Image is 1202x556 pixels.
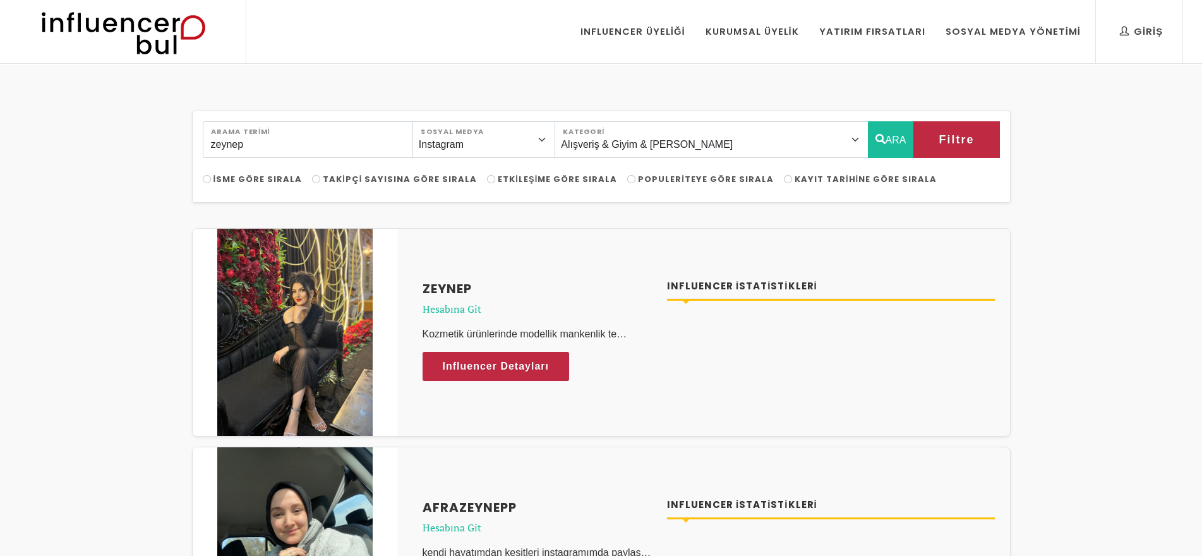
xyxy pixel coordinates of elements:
span: Hesabına Git [423,520,652,535]
p: Kozmetik ürünlerinde modellik mankenlik te yapıyorum. [423,327,652,342]
span: Influencer Detayları [443,357,550,376]
button: ARA [868,121,914,158]
input: İsme Göre Sırala [203,175,211,183]
span: İsme Göre Sırala [213,173,303,185]
a: Influencer Detayları [423,352,570,381]
input: Search.. [203,121,413,158]
span: Filtre [939,129,974,150]
div: Giriş [1120,25,1163,39]
span: Etkileşime Göre Sırala [498,173,617,185]
div: Yatırım Fırsatları [819,25,925,39]
div: Kurumsal Üyelik [706,25,799,39]
div: Sosyal Medya Yönetimi [946,25,1081,39]
input: Etkileşime Göre Sırala [487,175,495,183]
div: Influencer Üyeliği [580,25,685,39]
input: Kayıt Tarihine Göre Sırala [784,175,792,183]
a: Zeynep [423,279,652,298]
span: Kayıt Tarihine Göre Sırala [795,173,937,185]
input: Takipçi Sayısına Göre Sırala [312,175,320,183]
h4: Influencer İstatistikleri [667,279,995,294]
button: Filtre [913,121,999,158]
span: Takipçi Sayısına Göre Sırala [323,173,477,185]
a: afrazeynepp [423,498,652,517]
span: Hesabına Git [423,301,652,317]
h4: Influencer İstatistikleri [667,498,995,512]
input: Populeriteye Göre Sırala [627,175,635,183]
span: Populeriteye Göre Sırala [638,173,774,185]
